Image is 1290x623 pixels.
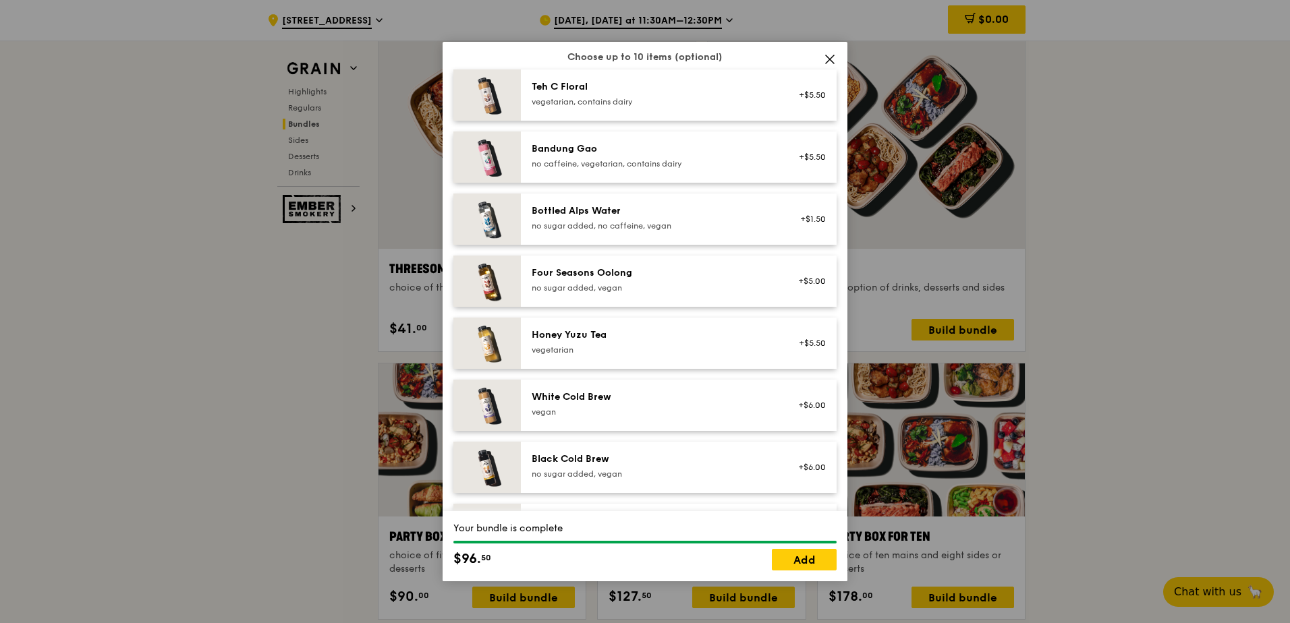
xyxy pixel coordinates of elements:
[453,504,521,555] img: daily_normal_HORZ-straight-guava-OJ.jpg
[453,69,521,121] img: daily_normal_HORZ-teh-c-floral.jpg
[790,400,826,411] div: +$6.00
[790,152,826,162] div: +$5.50
[532,266,774,280] div: Four Seasons Oolong
[453,256,521,307] img: daily_normal_HORZ-four-seasons-oolong.jpg
[453,318,521,369] img: daily_normal_honey-yuzu-tea.jpg
[790,276,826,287] div: +$5.00
[532,158,774,169] div: no caffeine, vegetarian, contains dairy
[481,552,491,563] span: 50
[532,345,774,355] div: vegetarian
[453,194,521,245] img: daily_normal_HORZ-bottled-alps-water.jpg
[532,204,774,218] div: Bottled Alps Water
[453,442,521,493] img: daily_normal_HORZ-black-cold-brew.jpg
[532,328,774,342] div: Honey Yuzu Tea
[772,549,837,570] a: Add
[453,549,481,569] span: $96.
[453,380,521,431] img: daily_normal_HORZ-white-cold-brew.jpg
[453,131,521,183] img: daily_normal_HORZ-bandung-gao.jpg
[790,338,826,349] div: +$5.50
[532,220,774,231] div: no sugar added, no caffeine, vegan
[790,214,826,225] div: +$1.50
[532,283,774,293] div: no sugar added, vegan
[532,80,774,94] div: Teh C Floral
[790,90,826,100] div: +$5.50
[453,522,837,535] div: Your bundle is complete
[532,469,774,479] div: no sugar added, vegan
[790,462,826,473] div: +$6.00
[532,452,774,466] div: Black Cold Brew
[453,51,837,64] div: Choose up to 10 items (optional)
[532,390,774,404] div: White Cold Brew
[532,96,774,107] div: vegetarian, contains dairy
[532,407,774,417] div: vegan
[532,142,774,156] div: Bandung Gao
